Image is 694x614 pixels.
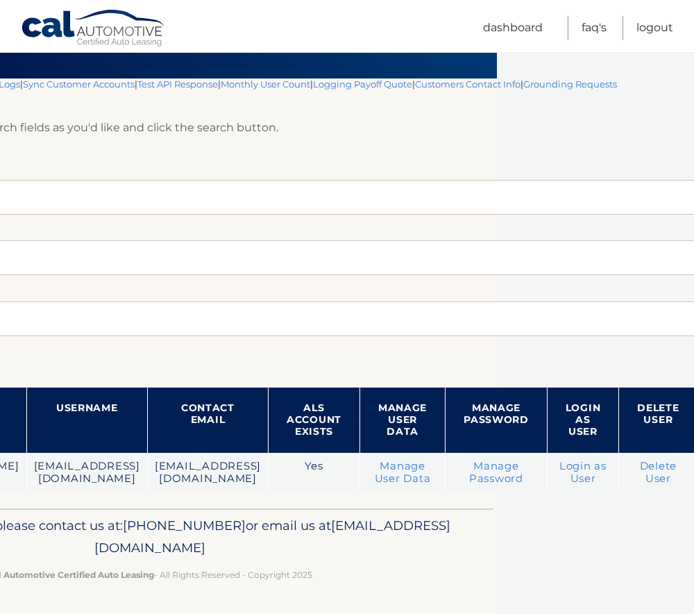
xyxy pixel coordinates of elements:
[21,9,167,49] a: Cal Automotive
[137,78,218,90] a: Test API Response
[23,78,135,90] a: Sync Customer Accounts
[94,517,450,556] span: [EMAIL_ADDRESS][DOMAIN_NAME]
[559,460,607,485] a: Login as User
[469,460,523,485] a: Manage Password
[147,453,268,492] td: [EMAIL_ADDRESS][DOMAIN_NAME]
[269,453,360,492] td: Yes
[26,388,147,453] th: Username
[640,460,677,485] a: Delete User
[269,388,360,453] th: ALS Account Exists
[313,78,412,90] a: Logging Payoff Quote
[123,517,246,533] span: [PHONE_NUMBER]
[483,16,543,40] a: Dashboard
[636,16,673,40] a: Logout
[547,388,619,453] th: Login as User
[415,78,520,90] a: Customers Contact Info
[523,78,617,90] a: Grounding Requests
[582,16,607,40] a: FAQ's
[147,388,268,453] th: Contact Email
[221,78,310,90] a: Monthly User Count
[26,453,147,492] td: [EMAIL_ADDRESS][DOMAIN_NAME]
[446,388,548,453] th: Manage Password
[359,388,445,453] th: Manage User Data
[375,460,431,485] a: Manage User Data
